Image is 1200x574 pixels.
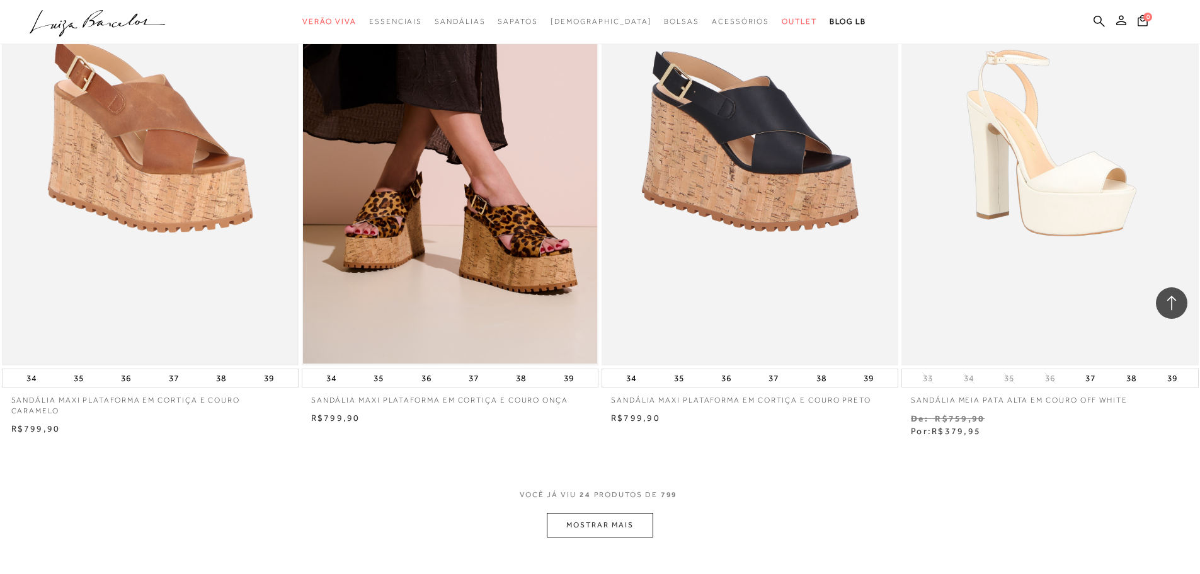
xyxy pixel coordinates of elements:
span: Sandálias [435,17,485,26]
button: 38 [1123,369,1140,387]
button: 39 [560,369,578,387]
button: 35 [1000,372,1018,384]
button: 36 [418,369,435,387]
span: [DEMOGRAPHIC_DATA] [551,17,652,26]
a: noSubCategoriesText [551,10,652,33]
span: Essenciais [369,17,422,26]
a: SANDÁLIA MAXI PLATAFORMA EM CORTIÇA E COURO CARAMELO [2,387,299,416]
button: 34 [323,369,340,387]
button: 35 [670,369,688,387]
a: categoryNavScreenReaderText [302,10,357,33]
span: R$379,95 [932,426,981,436]
span: 24 [580,490,591,513]
button: 36 [717,369,735,387]
small: De: [911,413,929,423]
a: categoryNavScreenReaderText [369,10,422,33]
span: 799 [661,490,678,513]
button: 34 [622,369,640,387]
button: 35 [70,369,88,387]
span: R$799,90 [311,413,360,423]
button: 36 [117,369,135,387]
span: R$799,90 [11,423,60,433]
button: 39 [860,369,877,387]
small: R$759,90 [935,413,985,423]
button: 35 [370,369,387,387]
span: BLOG LB [830,17,866,26]
button: 34 [23,369,40,387]
button: 34 [960,372,978,384]
a: categoryNavScreenReaderText [498,10,537,33]
button: 33 [919,372,937,384]
a: SANDÁLIA MAXI PLATAFORMA EM CORTIÇA E COURO ONÇA [302,387,598,406]
span: Acessórios [712,17,769,26]
a: BLOG LB [830,10,866,33]
span: Sapatos [498,17,537,26]
button: MOSTRAR MAIS [547,513,653,537]
a: categoryNavScreenReaderText [712,10,769,33]
a: SANDÁLIA MEIA PATA ALTA EM COURO OFF WHITE [901,387,1198,406]
button: 39 [260,369,278,387]
span: Outlet [782,17,817,26]
span: Bolsas [664,17,699,26]
a: categoryNavScreenReaderText [435,10,485,33]
button: 0 [1134,14,1151,31]
span: R$799,90 [611,413,660,423]
button: 38 [813,369,830,387]
button: 36 [1041,372,1059,384]
button: 37 [765,369,782,387]
span: PRODUTOS DE [594,490,658,500]
button: 37 [165,369,183,387]
button: 38 [212,369,230,387]
button: 37 [1082,369,1099,387]
button: 37 [465,369,483,387]
a: categoryNavScreenReaderText [664,10,699,33]
span: VOCê JÁ VIU [520,490,576,500]
a: SANDÁLIA MAXI PLATAFORMA EM CORTIÇA E COURO PRETO [602,387,898,406]
span: 0 [1143,13,1152,21]
button: 38 [512,369,530,387]
a: categoryNavScreenReaderText [782,10,817,33]
span: Verão Viva [302,17,357,26]
span: Por: [911,426,981,436]
button: 39 [1163,369,1181,387]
